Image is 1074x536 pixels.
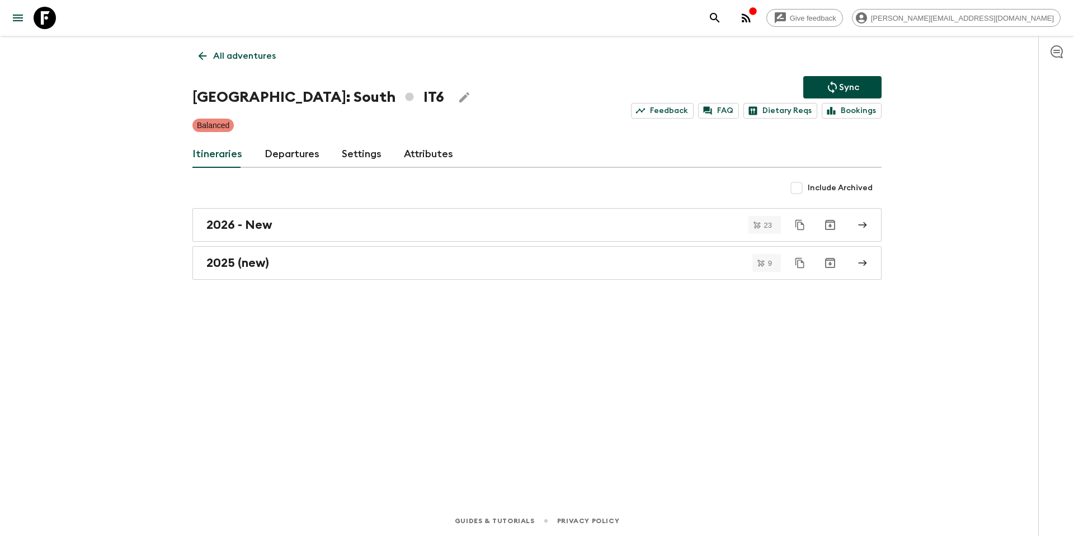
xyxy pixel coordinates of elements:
p: Balanced [197,120,229,131]
button: Archive [819,214,841,236]
span: Give feedback [784,14,842,22]
p: All adventures [213,49,276,63]
div: [PERSON_NAME][EMAIL_ADDRESS][DOMAIN_NAME] [852,9,1061,27]
h2: 2026 - New [206,218,272,232]
span: 23 [757,222,779,229]
a: Settings [342,141,381,168]
a: All adventures [192,45,282,67]
a: 2026 - New [192,208,882,242]
a: Give feedback [766,9,843,27]
a: FAQ [698,103,739,119]
a: Guides & Tutorials [455,515,535,527]
button: Edit Adventure Title [453,86,475,109]
a: Itineraries [192,141,242,168]
span: [PERSON_NAME][EMAIL_ADDRESS][DOMAIN_NAME] [865,14,1060,22]
a: Attributes [404,141,453,168]
a: Feedback [631,103,694,119]
h2: 2025 (new) [206,256,269,270]
a: 2025 (new) [192,246,882,280]
button: Archive [819,252,841,274]
p: Sync [839,81,859,94]
a: Departures [265,141,319,168]
button: Duplicate [790,215,810,235]
a: Privacy Policy [557,515,619,527]
span: Include Archived [808,182,873,194]
button: Duplicate [790,253,810,273]
span: 9 [761,260,779,267]
button: Sync adventure departures to the booking engine [803,76,882,98]
button: menu [7,7,29,29]
a: Bookings [822,103,882,119]
h1: [GEOGRAPHIC_DATA]: South IT6 [192,86,444,109]
a: Dietary Reqs [743,103,817,119]
button: search adventures [704,7,726,29]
